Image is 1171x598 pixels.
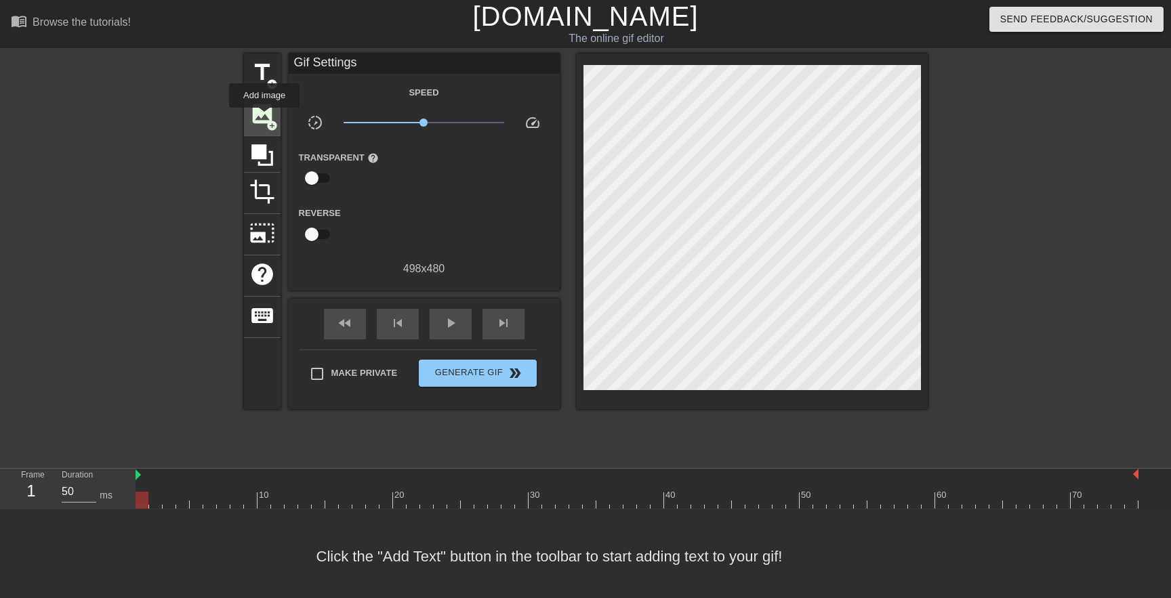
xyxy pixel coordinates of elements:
span: add_circle [266,79,278,90]
span: photo_size_select_large [249,220,275,246]
span: skip_previous [390,315,406,331]
div: ms [100,488,112,503]
div: Frame [11,469,52,508]
div: 10 [259,488,271,502]
div: 1 [21,479,41,503]
span: speed [525,114,541,131]
button: Generate Gif [419,360,536,387]
span: menu_book [11,13,27,29]
label: Duration [62,471,93,479]
span: add_circle [266,120,278,131]
label: Speed [409,86,438,100]
span: help [249,261,275,287]
button: Send Feedback/Suggestion [989,7,1164,32]
label: Transparent [299,151,379,165]
div: The online gif editor [397,30,836,47]
label: Reverse [299,207,341,220]
span: double_arrow [507,365,523,381]
div: 30 [530,488,542,502]
div: Gif Settings [289,54,560,74]
span: help [367,152,379,164]
span: play_arrow [443,315,459,331]
div: 50 [801,488,813,502]
img: bound-end.png [1133,469,1138,479]
div: 40 [665,488,678,502]
span: title [249,60,275,85]
div: 20 [394,488,407,502]
a: Browse the tutorials! [11,13,131,34]
span: skip_next [495,315,512,331]
span: Generate Gif [424,365,531,381]
span: image [249,101,275,127]
span: slow_motion_video [307,114,323,131]
div: 498 x 480 [289,261,560,277]
div: Browse the tutorials! [33,16,131,28]
span: keyboard [249,303,275,328]
span: Send Feedback/Suggestion [1000,11,1153,28]
span: crop [249,179,275,205]
a: [DOMAIN_NAME] [472,1,698,31]
div: 60 [937,488,949,502]
span: Make Private [331,366,398,380]
div: 70 [1072,488,1084,502]
span: fast_rewind [337,315,353,331]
